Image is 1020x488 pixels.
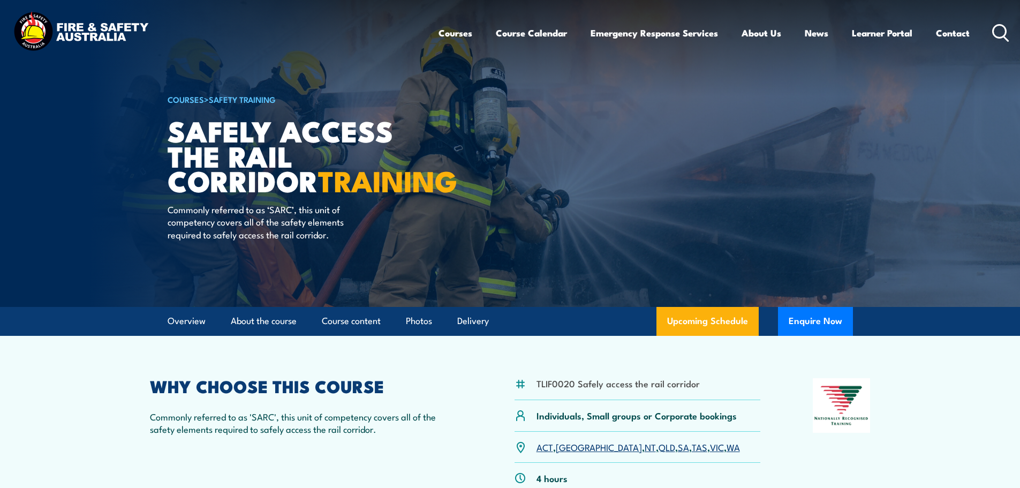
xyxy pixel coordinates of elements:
[318,157,457,202] strong: TRAINING
[439,19,472,47] a: Courses
[645,440,656,453] a: NT
[813,378,871,433] img: Nationally Recognised Training logo.
[710,440,724,453] a: VIC
[322,307,381,335] a: Course content
[556,440,642,453] a: [GEOGRAPHIC_DATA]
[168,203,363,241] p: Commonly referred to as ‘SARC’, this unit of competency covers all of the safety elements require...
[852,19,912,47] a: Learner Portal
[778,307,853,336] button: Enquire Now
[727,440,740,453] a: WA
[406,307,432,335] a: Photos
[168,118,432,193] h1: Safely Access the Rail Corridor
[591,19,718,47] a: Emergency Response Services
[805,19,828,47] a: News
[936,19,970,47] a: Contact
[496,19,567,47] a: Course Calendar
[457,307,489,335] a: Delivery
[678,440,689,453] a: SA
[742,19,781,47] a: About Us
[537,440,553,453] a: ACT
[656,307,759,336] a: Upcoming Schedule
[150,378,463,393] h2: WHY CHOOSE THIS COURSE
[168,93,204,105] a: COURSES
[537,409,737,422] p: Individuals, Small groups or Corporate bookings
[537,377,700,389] li: TLIF0020 Safely access the rail corridor
[150,410,463,436] p: Commonly referred to as 'SARC', this unit of competency covers all of the safety elements require...
[692,440,707,453] a: TAS
[231,307,297,335] a: About the course
[168,93,432,106] h6: >
[659,440,675,453] a: QLD
[209,93,276,105] a: Safety Training
[537,441,740,453] p: , , , , , , ,
[168,307,206,335] a: Overview
[537,472,568,484] p: 4 hours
